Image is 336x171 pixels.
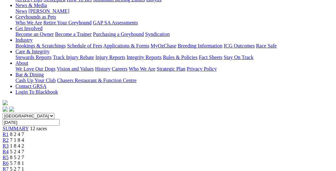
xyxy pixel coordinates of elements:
a: Who We Are [129,66,155,72]
a: Industry [15,37,33,43]
a: Bar & Dining [15,72,44,77]
a: Purchasing a Greyhound [93,31,144,37]
span: 8 5 2 7 [10,155,24,160]
span: 1 8 4 2 [10,143,24,149]
a: History [95,66,110,72]
div: Get Involved [15,31,333,37]
div: News & Media [15,8,333,14]
a: Become a Trainer [55,31,92,37]
a: Chasers Restaurant & Function Centre [57,78,136,83]
a: Syndication [145,31,170,37]
a: R5 [3,155,9,160]
a: Login To Blackbook [15,89,58,95]
a: Privacy Policy [187,66,217,72]
a: Fact Sheets [199,55,222,60]
a: Bookings & Scratchings [15,43,66,48]
a: Careers [112,66,127,72]
a: Cash Up Your Club [15,78,56,83]
a: Integrity Reports [126,55,162,60]
a: R6 [3,160,9,166]
a: GAP SA Assessments [93,20,138,25]
a: SUMMARY [3,126,29,131]
a: Vision and Values [57,66,94,72]
a: Who We Are [15,20,42,25]
span: 12 races [30,126,47,131]
span: 5 7 8 1 [10,160,24,166]
a: Race Safe [256,43,276,48]
a: Retire Your Greyhound [43,20,92,25]
a: Care & Integrity [15,49,50,54]
a: MyOzChase [151,43,176,48]
a: R4 [3,149,9,154]
a: News [15,8,27,14]
span: 5 2 4 7 [10,149,24,154]
img: logo-grsa-white.png [3,100,8,105]
a: Injury Reports [95,55,125,60]
a: R2 [3,137,9,143]
div: Care & Integrity [15,55,333,60]
div: About [15,66,333,72]
input: Select date [3,119,60,126]
a: Schedule of Fees [67,43,102,48]
a: Stay On Track [224,55,253,60]
a: Contact GRSA [15,83,46,89]
a: Stewards Reports [15,55,51,60]
a: Greyhounds as Pets [15,14,56,20]
a: R1 [3,132,9,137]
a: Track Injury Rebate [53,55,94,60]
a: Get Involved [15,26,42,31]
div: Greyhounds as Pets [15,20,333,26]
a: News & Media [15,3,47,8]
img: twitter.svg [9,107,14,112]
a: R3 [3,143,9,149]
a: Rules & Policies [163,55,198,60]
a: About [15,60,28,66]
span: 7 1 8 4 [10,137,24,143]
a: Breeding Information [178,43,222,48]
a: ICG Outcomes [224,43,255,48]
div: Bar & Dining [15,78,333,83]
a: We Love Our Dogs [15,66,55,72]
a: Applications & Forms [103,43,149,48]
a: [PERSON_NAME] [28,8,69,14]
div: Industry [15,43,333,49]
img: facebook.svg [3,107,8,112]
a: Become an Owner [15,31,54,37]
a: Strategic Plan [157,66,185,72]
span: 8 2 4 7 [10,132,24,137]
